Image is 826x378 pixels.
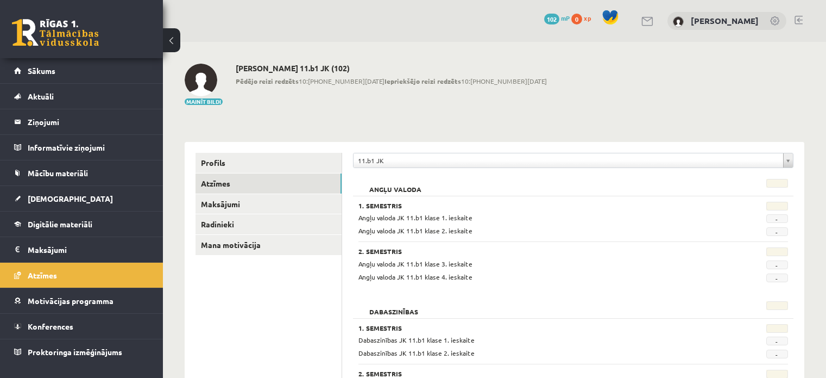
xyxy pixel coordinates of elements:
[14,263,149,288] a: Atzīmes
[196,153,342,173] a: Profils
[14,109,149,134] a: Ziņojumi
[28,66,55,76] span: Sākums
[358,301,429,312] h2: Dabaszinības
[691,15,759,26] a: [PERSON_NAME]
[673,16,684,27] img: Marta Broka
[28,321,73,331] span: Konferences
[358,370,714,377] h3: 2. Semestris
[14,186,149,211] a: [DEMOGRAPHIC_DATA]
[196,235,342,255] a: Mana motivācija
[544,14,570,22] a: 102 mP
[358,259,472,268] span: Angļu valoda JK 11.b1 klase 3. ieskaite
[236,77,299,85] b: Pēdējo reizi redzēts
[14,212,149,237] a: Digitālie materiāli
[358,213,472,222] span: Angļu valoda JK 11.b1 klase 1. ieskaite
[14,135,149,160] a: Informatīvie ziņojumi
[28,109,149,134] legend: Ziņojumi
[236,76,547,86] span: 10:[PHONE_NUMBER][DATE] 10:[PHONE_NUMBER][DATE]
[14,314,149,339] a: Konferences
[358,324,714,332] h3: 1. Semestris
[196,173,342,194] a: Atzīmes
[14,58,149,83] a: Sākums
[766,337,788,345] span: -
[185,64,217,96] img: Marta Broka
[358,153,779,168] span: 11.b1 JK
[196,214,342,234] a: Radinieki
[28,168,88,178] span: Mācību materiāli
[28,194,113,203] span: [DEMOGRAPHIC_DATA]
[14,84,149,109] a: Aktuāli
[14,339,149,364] a: Proktoringa izmēģinājums
[236,64,547,73] h2: [PERSON_NAME] 11.b1 JK (102)
[14,237,149,262] a: Maksājumi
[28,347,122,357] span: Proktoringa izmēģinājums
[28,296,114,306] span: Motivācijas programma
[14,288,149,313] a: Motivācijas programma
[28,135,149,160] legend: Informatīvie ziņojumi
[358,179,432,190] h2: Angļu valoda
[358,272,472,281] span: Angļu valoda JK 11.b1 klase 4. ieskaite
[358,247,714,255] h3: 2. Semestris
[544,14,559,24] span: 102
[766,214,788,223] span: -
[571,14,596,22] a: 0 xp
[28,237,149,262] legend: Maksājumi
[28,270,57,280] span: Atzīmes
[354,153,793,168] a: 11.b1 JK
[584,14,591,22] span: xp
[28,91,54,101] span: Aktuāli
[28,219,92,229] span: Digitālie materiāli
[185,98,223,105] button: Mainīt bildi
[384,77,461,85] b: Iepriekšējo reizi redzēts
[766,227,788,236] span: -
[561,14,570,22] span: mP
[358,202,714,209] h3: 1. Semestris
[766,274,788,282] span: -
[358,336,475,344] span: Dabaszinības JK 11.b1 klase 1. ieskaite
[571,14,582,24] span: 0
[12,19,99,46] a: Rīgas 1. Tālmācības vidusskola
[766,350,788,358] span: -
[358,226,472,235] span: Angļu valoda JK 11.b1 klase 2. ieskaite
[358,349,475,357] span: Dabaszinības JK 11.b1 klase 2. ieskaite
[196,194,342,214] a: Maksājumi
[766,261,788,269] span: -
[14,160,149,185] a: Mācību materiāli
